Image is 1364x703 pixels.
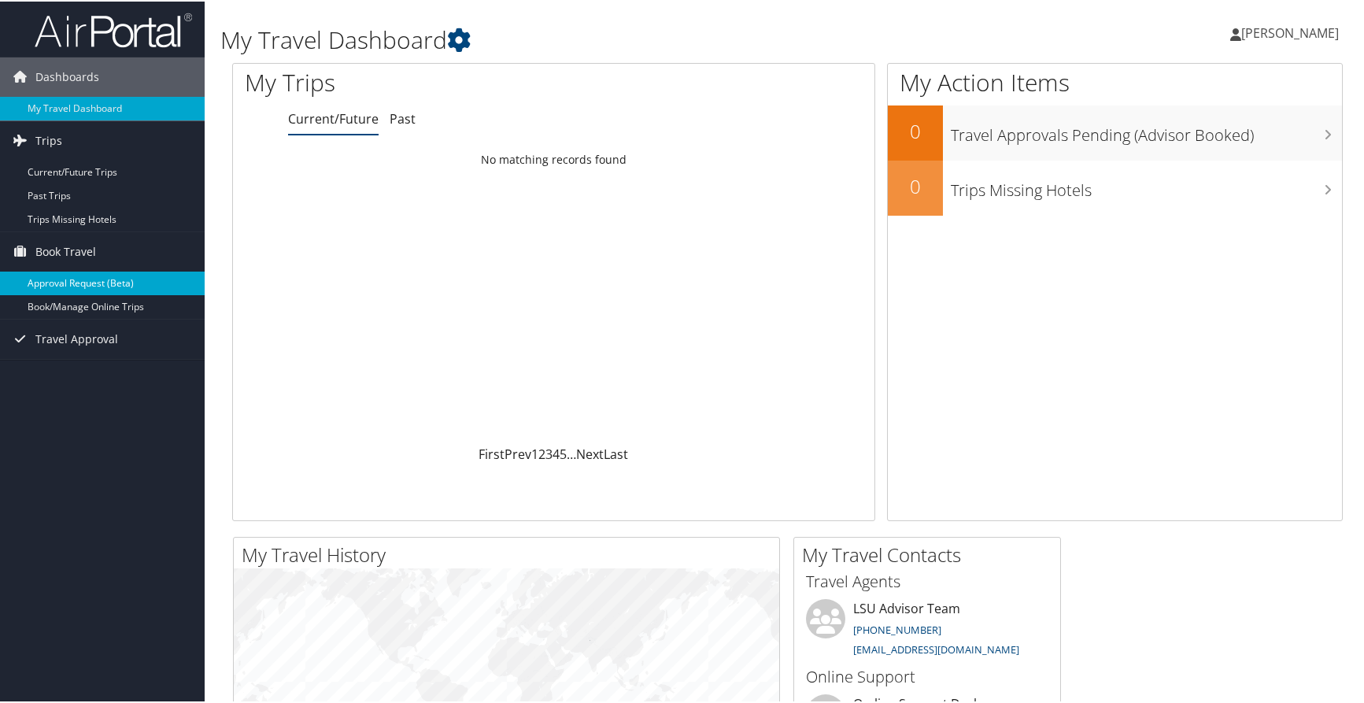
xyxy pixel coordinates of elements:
h3: Online Support [806,664,1048,686]
a: Current/Future [288,109,379,126]
a: [PERSON_NAME] [1230,8,1355,55]
span: Travel Approval [35,318,118,357]
h3: Travel Agents [806,569,1048,591]
a: 3 [545,444,553,461]
span: [PERSON_NAME] [1241,23,1339,40]
h2: 0 [888,117,943,143]
a: First [479,444,505,461]
h3: Trips Missing Hotels [951,170,1342,200]
span: … [567,444,576,461]
h2: My Travel History [242,540,779,567]
a: 5 [560,444,567,461]
li: LSU Advisor Team [798,598,1056,662]
span: Trips [35,120,62,159]
a: Past [390,109,416,126]
a: Next [576,444,604,461]
h2: My Travel Contacts [802,540,1060,567]
h2: 0 [888,172,943,198]
h1: My Travel Dashboard [220,22,977,55]
h1: My Trips [245,65,595,98]
a: Last [604,444,628,461]
a: Prev [505,444,531,461]
span: Book Travel [35,231,96,270]
h3: Travel Approvals Pending (Advisor Booked) [951,115,1342,145]
img: airportal-logo.png [35,10,192,47]
h1: My Action Items [888,65,1342,98]
td: No matching records found [233,144,874,172]
a: 0Travel Approvals Pending (Advisor Booked) [888,104,1342,159]
a: [EMAIL_ADDRESS][DOMAIN_NAME] [853,641,1019,655]
a: 2 [538,444,545,461]
a: 1 [531,444,538,461]
a: [PHONE_NUMBER] [853,621,941,635]
a: 0Trips Missing Hotels [888,159,1342,214]
a: 4 [553,444,560,461]
span: Dashboards [35,56,99,95]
